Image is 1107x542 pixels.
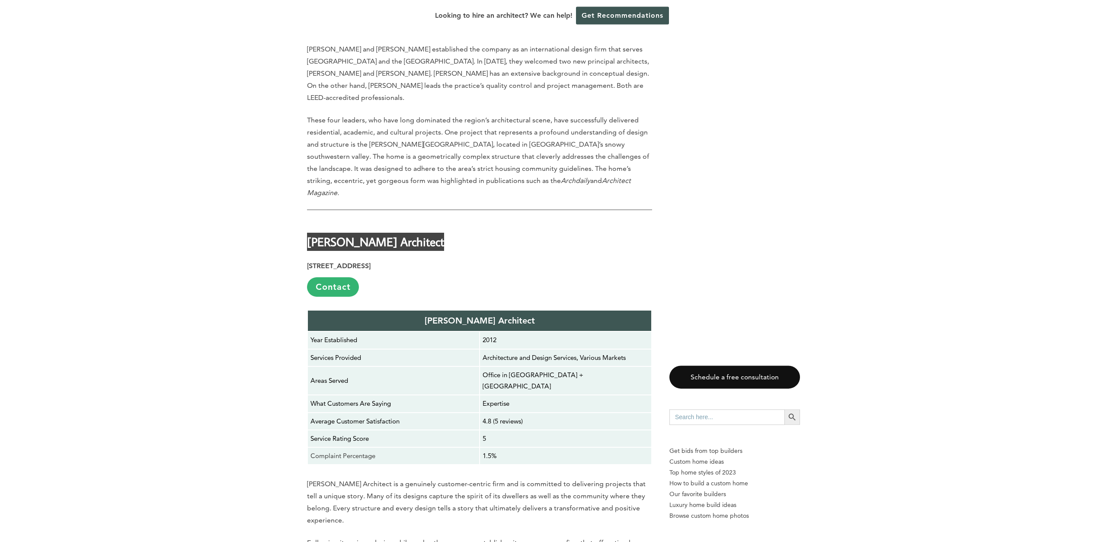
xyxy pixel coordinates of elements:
p: These four leaders, who have long dominated the region’s architectural scene, have successfully d... [307,114,652,199]
p: Services Provided [310,352,477,363]
a: Top home styles of 2023 [669,467,800,478]
p: What Customers Are Saying [310,398,477,409]
p: [PERSON_NAME] and [PERSON_NAME] established the company as an international design firm that serv... [307,43,652,104]
p: Service Rating Score [310,433,477,444]
a: Schedule a free consultation [669,366,800,388]
a: Custom home ideas [669,456,800,467]
p: Complaint Percentage [310,450,477,462]
p: Year Established [310,334,477,346]
a: Luxury home build ideas [669,500,800,510]
a: Contact [307,277,359,297]
svg: Search [787,412,797,422]
p: 5 [483,433,649,444]
em: Archdaily [561,176,590,185]
strong: [PERSON_NAME] Architect [425,315,535,326]
p: Get bids from top builders [669,446,800,456]
p: Areas Served [310,375,477,386]
p: 2012 [483,334,649,346]
p: Expertise [483,398,649,409]
a: Browse custom home photos [669,510,800,521]
a: Our favorite builders [669,489,800,500]
strong: [PERSON_NAME] Architect [307,234,444,249]
p: Average Customer Satisfaction [310,416,477,427]
p: 4.8 (5 reviews) [483,416,649,427]
p: [PERSON_NAME] Architect is a genuinely customer-centric firm and is committed to delivering proje... [307,478,652,526]
p: 1.5% [483,450,649,462]
strong: [STREET_ADDRESS] [307,262,371,270]
a: How to build a custom home [669,478,800,489]
a: Get Recommendations [576,6,669,24]
p: Office in [GEOGRAPHIC_DATA] + [GEOGRAPHIC_DATA] [483,369,649,392]
p: Architecture and Design Services, Various Markets [483,352,649,363]
input: Search here... [669,409,784,425]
